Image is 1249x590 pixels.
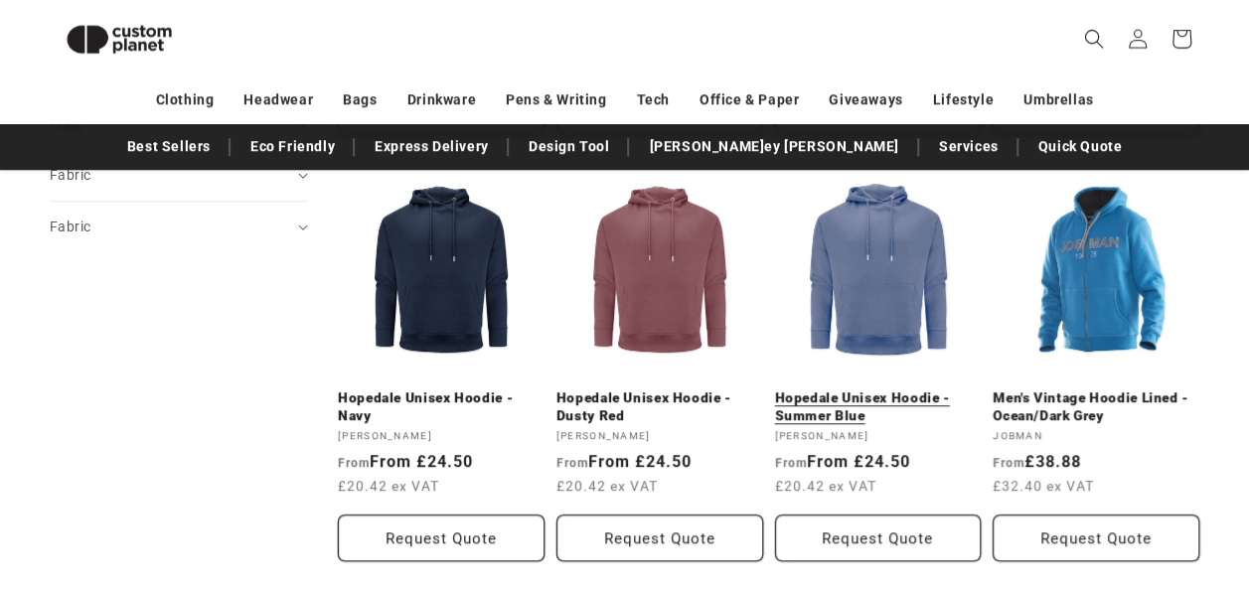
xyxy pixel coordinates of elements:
[1028,129,1133,164] a: Quick Quote
[50,8,189,71] img: Custom Planet
[639,129,908,164] a: [PERSON_NAME]ey [PERSON_NAME]
[829,82,902,117] a: Giveaways
[338,515,545,561] button: Request Quote
[50,202,308,252] summary: Fabric (0 selected)
[556,389,763,424] a: Hopedale Unisex Hoodie - Dusty Red
[1072,17,1116,61] summary: Search
[933,82,994,117] a: Lifestyle
[775,515,982,561] button: Request Quote
[338,389,545,424] a: Hopedale Unisex Hoodie - Navy
[156,82,215,117] a: Clothing
[556,515,763,561] button: Request Quote
[1150,495,1249,590] iframe: Chat Widget
[407,82,476,117] a: Drinkware
[243,82,313,117] a: Headwear
[50,167,90,183] span: Fabric
[636,82,669,117] a: Tech
[365,129,499,164] a: Express Delivery
[240,129,345,164] a: Eco Friendly
[700,82,799,117] a: Office & Paper
[993,515,1199,561] button: Request Quote
[519,129,620,164] a: Design Tool
[993,389,1199,424] a: Men's Vintage Hoodie Lined - Ocean/Dark Grey
[775,389,982,424] a: Hopedale Unisex Hoodie - Summer Blue
[506,82,606,117] a: Pens & Writing
[50,150,308,201] summary: Fabric (0 selected)
[929,129,1009,164] a: Services
[1023,82,1093,117] a: Umbrellas
[50,219,90,234] span: Fabric
[343,82,377,117] a: Bags
[117,129,221,164] a: Best Sellers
